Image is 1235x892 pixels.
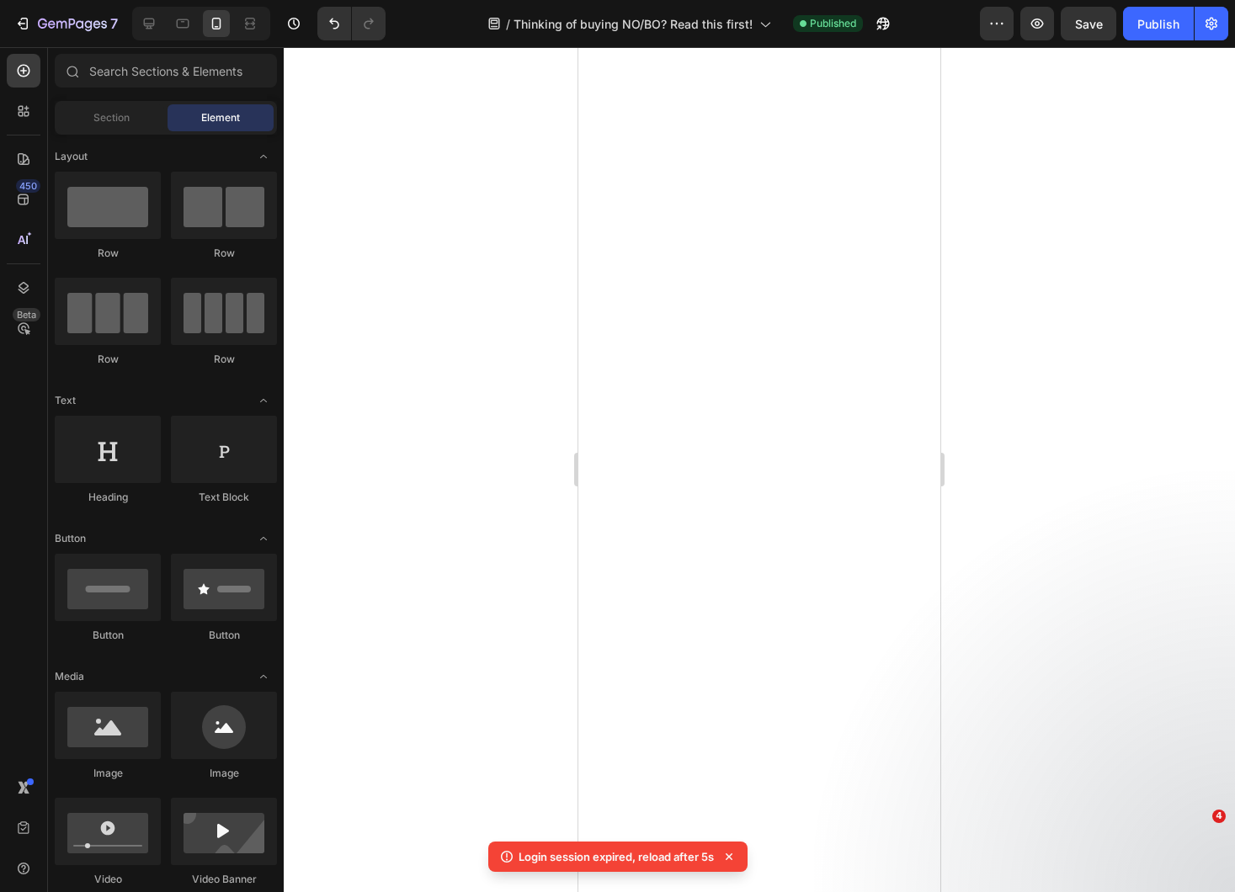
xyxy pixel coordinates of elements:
p: Login session expired, reload after 5s [519,848,714,865]
div: Button [55,628,161,643]
span: Thinking of buying NO/BO? Read this first! [514,15,753,33]
div: Video [55,872,161,887]
span: Layout [55,149,88,164]
div: Image [55,766,161,781]
iframe: Intercom live chat [1178,835,1218,875]
div: Heading [55,490,161,505]
span: Section [93,110,130,125]
button: Save [1061,7,1116,40]
span: Toggle open [250,663,277,690]
div: Video Banner [171,872,277,887]
div: Row [171,352,277,367]
span: / [506,15,510,33]
span: 4 [1212,810,1226,823]
span: Save [1075,17,1103,31]
div: Beta [13,308,40,321]
div: Publish [1137,15,1179,33]
span: Text [55,393,76,408]
iframe: Design area [578,47,940,892]
div: 450 [16,179,40,193]
input: Search Sections & Elements [55,54,277,88]
span: Toggle open [250,387,277,414]
div: Button [171,628,277,643]
div: Undo/Redo [317,7,386,40]
div: Row [55,352,161,367]
div: Row [55,246,161,261]
div: Image [171,766,277,781]
div: Row [171,246,277,261]
span: Published [810,16,856,31]
p: 7 [110,13,118,34]
button: Publish [1123,7,1194,40]
span: Media [55,669,84,684]
span: Toggle open [250,143,277,170]
span: Toggle open [250,525,277,552]
span: Element [201,110,240,125]
button: 7 [7,7,125,40]
span: Button [55,531,86,546]
div: Text Block [171,490,277,505]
